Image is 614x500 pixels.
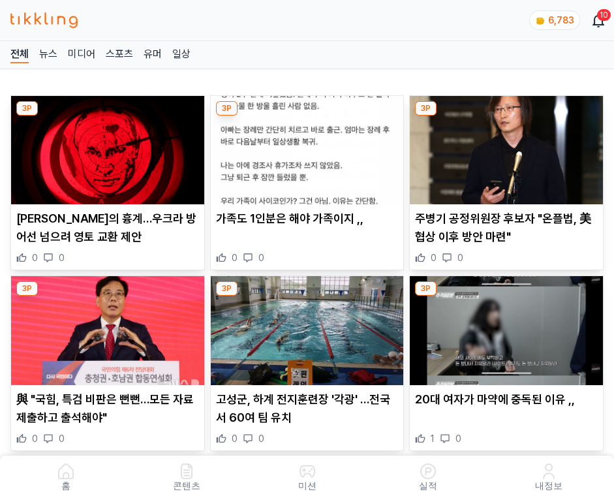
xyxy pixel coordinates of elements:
[299,463,315,479] img: 미션
[247,461,367,495] button: 미션
[210,275,405,450] div: 3P 고성군, 하계 전지훈련장 '각광' …전국서 60여 팀 유치 고성군, 하계 전지훈련장 '각광' …전국서 60여 팀 유치 0 0
[415,281,437,296] div: 3P
[367,461,488,495] a: 실적
[11,96,204,204] img: 푸틴의 흉계…우크라 방어선 넘으려 영토 교환 제안
[420,463,436,479] img: 실적
[172,46,191,63] a: 일상
[216,281,238,296] div: 3P
[10,275,205,450] div: 3P 與 "국힘, 특검 비판은 뻔뻔…모든 자료 제출하고 출석해야" 與 "국힘, 특검 비판은 뻔뻔…모든 자료 제출하고 출석해야" 0 0
[529,10,577,30] a: coin 6,783
[59,251,65,264] span: 0
[415,101,437,116] div: 3P
[211,276,404,384] img: 고성군, 하계 전지훈련장 '각광' …전국서 60여 팀 유치
[488,461,609,495] a: 내정보
[216,210,399,228] p: 가족도 1인분은 해야 가족이지 ,,
[431,251,437,264] span: 0
[548,15,574,25] span: 6,783
[10,12,78,28] img: 티끌링
[415,390,598,409] p: 20대 여자가 마약에 중독된 이유 ,,
[455,432,461,445] span: 0
[232,251,238,264] span: 0
[16,101,38,116] div: 3P
[16,281,38,296] div: 3P
[210,95,405,270] div: 3P 가족도 1인분은 해야 가족이지 ,, 가족도 1인분은 해야 가족이지 ,, 0 0
[431,432,435,445] span: 1
[68,46,95,63] a: 미디어
[298,479,316,492] p: 미션
[144,46,162,63] a: 유머
[10,46,29,63] a: 전체
[457,251,463,264] span: 0
[593,12,604,28] a: 10
[61,479,70,492] p: 홈
[5,461,126,495] a: 홈
[10,95,205,270] div: 3P 푸틴의 흉계…우크라 방어선 넘으려 영토 교환 제안 [PERSON_NAME]의 흉계…우크라 방어선 넘으려 영토 교환 제안 0 0
[126,461,247,495] a: 콘텐츠
[32,251,38,264] span: 0
[211,96,404,204] img: 가족도 1인분은 해야 가족이지 ,,
[535,479,562,492] p: 내정보
[258,251,264,264] span: 0
[415,210,598,246] p: 주병기 공정위원장 후보자 "온플법, 美 협상 이후 방안 마련"
[16,210,199,246] p: [PERSON_NAME]의 흉계…우크라 방어선 넘으려 영토 교환 제안
[541,463,557,479] img: 내정보
[597,9,611,21] div: 10
[16,390,199,427] p: 與 "국힘, 특검 비판은 뻔뻔…모든 자료 제출하고 출석해야"
[410,96,603,204] img: 주병기 공정위원장 후보자 "온플법, 美 협상 이후 방안 마련"
[409,275,604,450] div: 3P 20대 여자가 마약에 중독된 이유 ,, 20대 여자가 마약에 중독된 이유 ,, 1 0
[409,95,604,270] div: 3P 주병기 공정위원장 후보자 "온플법, 美 협상 이후 방안 마련" 주병기 공정위원장 후보자 "온플법, 美 협상 이후 방안 마련" 0 0
[173,479,200,492] p: 콘텐츠
[216,101,238,116] div: 3P
[258,432,264,445] span: 0
[232,432,238,445] span: 0
[419,479,437,492] p: 실적
[535,16,545,26] img: coin
[106,46,133,63] a: 스포츠
[179,463,194,479] img: 콘텐츠
[58,463,74,479] img: 홈
[410,276,603,384] img: 20대 여자가 마약에 중독된 이유 ,,
[39,46,57,63] a: 뉴스
[11,276,204,384] img: 與 "국힘, 특검 비판은 뻔뻔…모든 자료 제출하고 출석해야"
[216,390,399,427] p: 고성군, 하계 전지훈련장 '각광' …전국서 60여 팀 유치
[59,432,65,445] span: 0
[32,432,38,445] span: 0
